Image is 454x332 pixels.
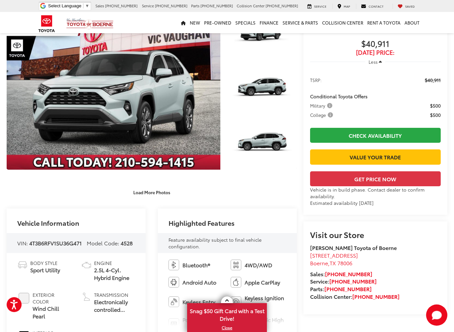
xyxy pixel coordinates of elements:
span: Saved [405,4,415,8]
strong: Sales: [310,270,372,278]
span: Sales [95,3,104,8]
span: Wind Chill Pearl [33,305,71,320]
a: Expand Photo 0 [7,7,220,170]
a: [PHONE_NUMBER] [352,292,399,300]
div: Vehicle is in build phase. Contact dealer to confirm availability. Estimated availability [DATE] [310,186,441,206]
span: $40,911 [310,39,441,49]
a: My Saved Vehicles [393,4,420,9]
span: Sport Utility [30,266,60,274]
span: Keyless Ignition System [245,294,286,309]
img: Apple CarPlay [231,277,241,288]
img: Android Auto [169,277,179,288]
a: Collision Center [320,12,365,33]
span: Parts [191,3,199,8]
a: Check Availability [310,128,441,143]
span: $500 [430,102,441,109]
span: $500 [430,112,441,118]
a: Value Your Trade [310,149,441,164]
span: Snag $50 Gift Card with a Test Drive! [188,304,266,324]
span: Apple CarPlay [245,279,280,286]
button: Load More Photos [129,187,175,198]
span: Transmission [94,291,135,298]
span: , [310,259,352,267]
img: Keyless Entry [169,296,179,307]
span: Boerne [310,259,328,267]
h2: Vehicle Information [17,219,79,226]
strong: Collision Center: [310,292,399,300]
img: Bluetooth® [169,260,179,270]
span: Keyless Entry [182,298,215,306]
a: Finance [258,12,281,33]
span: Model Code: [87,239,119,247]
strong: Parts: [310,285,372,292]
span: [PHONE_NUMBER] [266,3,298,8]
a: Select Language​ [48,3,89,8]
img: 2025 Toyota RAV4 Hybrid XLE Premium [227,118,297,170]
button: Military [310,102,335,109]
a: New [188,12,202,33]
a: Service [302,4,331,9]
span: Bluetooth® [182,261,210,269]
a: [STREET_ADDRESS] Boerne,TX 78006 [310,251,358,267]
a: Expand Photo 2 [228,63,297,115]
span: [DATE] Price: [310,49,441,56]
a: Specials [233,12,258,33]
a: Home [179,12,188,33]
span: Service [142,3,154,8]
span: TSRP: [310,77,322,83]
a: [PHONE_NUMBER] [329,277,377,285]
a: Contact [356,4,389,9]
span: Military [310,102,334,109]
img: Toyota [34,13,59,35]
a: Expand Photo 3 [228,118,297,170]
a: [PHONE_NUMBER] [324,285,372,292]
span: Service [314,4,326,8]
img: Vic Vaughan Toyota of Boerne [66,18,114,30]
span: Collision Center [237,3,265,8]
span: TX [330,259,336,267]
a: [PHONE_NUMBER] [325,270,372,278]
a: Rent a Toyota [365,12,402,33]
button: Get Price Now [310,171,441,186]
span: [PHONE_NUMBER] [155,3,187,8]
span: Map [344,4,350,8]
span: 4T3B6RFV1SU36G471 [29,239,82,247]
span: College [310,112,334,118]
span: 78006 [337,259,352,267]
span: #F3F2F2 [19,293,29,303]
strong: Service: [310,277,377,285]
span: Engine [94,260,135,266]
span: Exterior Color [33,291,71,305]
a: Pre-Owned [202,12,233,33]
button: Toggle Chat Window [426,304,447,326]
img: 2025 Toyota RAV4 Hybrid XLE Premium [5,7,223,170]
a: Service & Parts: Opens in a new tab [281,12,320,33]
h2: Highlighted Features [169,219,235,226]
a: Map [332,4,355,9]
svg: Start Chat [426,304,447,326]
span: Body Style [30,260,60,266]
span: Android Auto [182,279,216,286]
span: Conditional Toyota Offers [310,93,368,100]
span: Select Language [48,3,81,8]
a: About [402,12,421,33]
span: ▼ [85,3,89,8]
img: 4WD/AWD [231,260,241,270]
span: Electronically controlled Continuously Variable Transmission (ECVT) / All-Wheel Drive [94,298,135,313]
span: 4528 [121,239,133,247]
button: College [310,112,335,118]
span: 4WD/AWD [245,261,272,269]
span: [STREET_ADDRESS] [310,251,358,259]
span: Feature availability subject to final vehicle configuration. [169,236,262,250]
span: 2.5L 4-Cyl. Hybrid Engine [94,266,135,282]
span: $40,911 [425,77,441,83]
button: Less [365,56,385,68]
span: [PHONE_NUMBER] [105,3,138,8]
span: VIN: [17,239,28,247]
strong: [PERSON_NAME] Toyota of Boerne [310,244,397,251]
span: [PHONE_NUMBER] [200,3,233,8]
img: 2025 Toyota RAV4 Hybrid XLE Premium [227,62,297,115]
h2: Visit our Store [310,230,441,239]
span: Less [369,59,378,65]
